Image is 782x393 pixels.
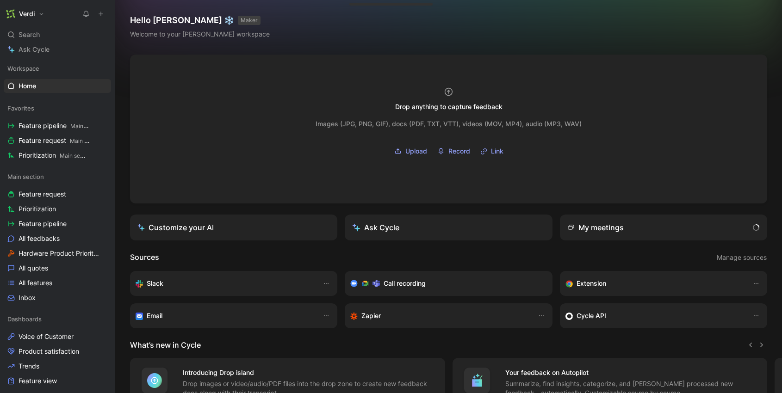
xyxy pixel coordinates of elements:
[477,144,507,158] button: Link
[4,202,111,216] a: Prioritization
[60,152,93,159] span: Main section
[130,215,337,240] a: Customize your AI
[19,10,35,18] h1: Verdi
[98,190,107,199] button: View actions
[98,234,107,243] button: View actions
[384,278,426,289] h3: Call recording
[4,276,111,290] a: All features
[4,261,111,275] a: All quotes
[19,234,60,243] span: All feedbacks
[19,293,36,302] span: Inbox
[19,376,57,386] span: Feature view
[19,219,67,228] span: Feature pipeline
[130,339,201,350] h2: What’s new in Cycle
[130,252,159,264] h2: Sources
[491,146,503,157] span: Link
[716,252,767,264] button: Manage sources
[434,144,473,158] button: Record
[4,134,111,147] a: Feature requestMain section
[183,367,434,378] h4: Introducing Drop island
[567,222,624,233] div: My meetings
[4,43,111,56] a: Ask Cycle
[19,264,48,273] span: All quotes
[70,137,103,144] span: Main section
[19,204,56,214] span: Prioritization
[4,170,111,184] div: Main section
[130,29,270,40] div: Welcome to your [PERSON_NAME] workspace
[448,146,470,157] span: Record
[147,310,162,321] h3: Email
[405,146,427,157] span: Upload
[4,330,111,344] a: Voice of Customer
[4,232,111,246] a: All feedbacks
[7,172,44,181] span: Main section
[101,121,111,130] button: View actions
[4,246,111,260] a: Hardware Product Prioritization
[98,293,107,302] button: View actions
[717,252,767,263] span: Manage sources
[4,187,111,201] a: Feature request
[350,310,528,321] div: Capture feedback from thousands of sources with Zapier (survey results, recordings, sheets, etc).
[361,310,381,321] h3: Zapier
[19,151,88,160] span: Prioritization
[19,332,74,341] span: Voice of Customer
[19,29,40,40] span: Search
[355,5,398,8] div: Docs, images, videos, audio files, links & more
[19,249,99,258] span: Hardware Product Prioritization
[19,136,90,146] span: Feature request
[4,374,111,388] a: Feature view
[99,151,109,160] button: View actions
[355,0,398,4] div: Drop anything here to capture feedback
[565,278,743,289] div: Capture feedback from anywhere on the web
[4,28,111,42] div: Search
[147,278,163,289] h3: Slack
[98,376,107,386] button: View actions
[395,101,503,112] div: Drop anything to capture feedback
[4,291,111,305] a: Inbox
[345,215,552,240] button: Ask Cycle
[137,222,214,233] div: Customize your AI
[70,123,104,129] span: Main section
[19,362,39,371] span: Trends
[19,81,36,91] span: Home
[136,278,313,289] div: Sync your customers, send feedback and get updates in Slack
[19,121,90,131] span: Feature pipeline
[391,144,430,158] button: Upload
[4,119,111,133] a: Feature pipelineMain section
[19,347,79,356] span: Product satisfaction
[19,190,66,199] span: Feature request
[101,136,111,145] button: View actions
[98,362,107,371] button: View actions
[4,170,111,305] div: Main sectionFeature requestPrioritizationFeature pipelineAll feedbacksHardware Product Prioritiza...
[98,219,107,228] button: View actions
[98,347,107,356] button: View actions
[4,148,111,162] a: PrioritizationMain section
[4,79,111,93] a: Home
[19,44,50,55] span: Ask Cycle
[98,264,107,273] button: View actions
[4,312,111,326] div: Dashboards
[316,118,582,129] div: Images (JPG, PNG, GIF), docs (PDF, TXT, VTT), videos (MOV, MP4), audio (MP3, WAV)
[4,7,47,20] button: VerdiVerdi
[577,278,606,289] h3: Extension
[98,278,107,288] button: View actions
[99,249,109,258] button: View actions
[4,61,111,75] div: Workspace
[565,310,743,321] div: Sync customers & send feedback from custom sources. Get inspired by our favorite use case
[505,367,757,378] h4: Your feedback on Autopilot
[98,332,107,341] button: View actions
[352,222,399,233] div: Ask Cycle
[4,359,111,373] a: Trends
[19,278,52,288] span: All features
[238,16,261,25] button: MAKER
[4,344,111,358] a: Product satisfaction
[577,310,606,321] h3: Cycle API
[130,15,270,26] h1: Hello [PERSON_NAME] ❄️
[136,310,313,321] div: Forward emails to your feedback inbox
[4,217,111,231] a: Feature pipeline
[4,101,111,115] div: Favorites
[6,9,15,18] img: Verdi
[7,64,39,73] span: Workspace
[7,104,34,113] span: Favorites
[98,204,107,214] button: View actions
